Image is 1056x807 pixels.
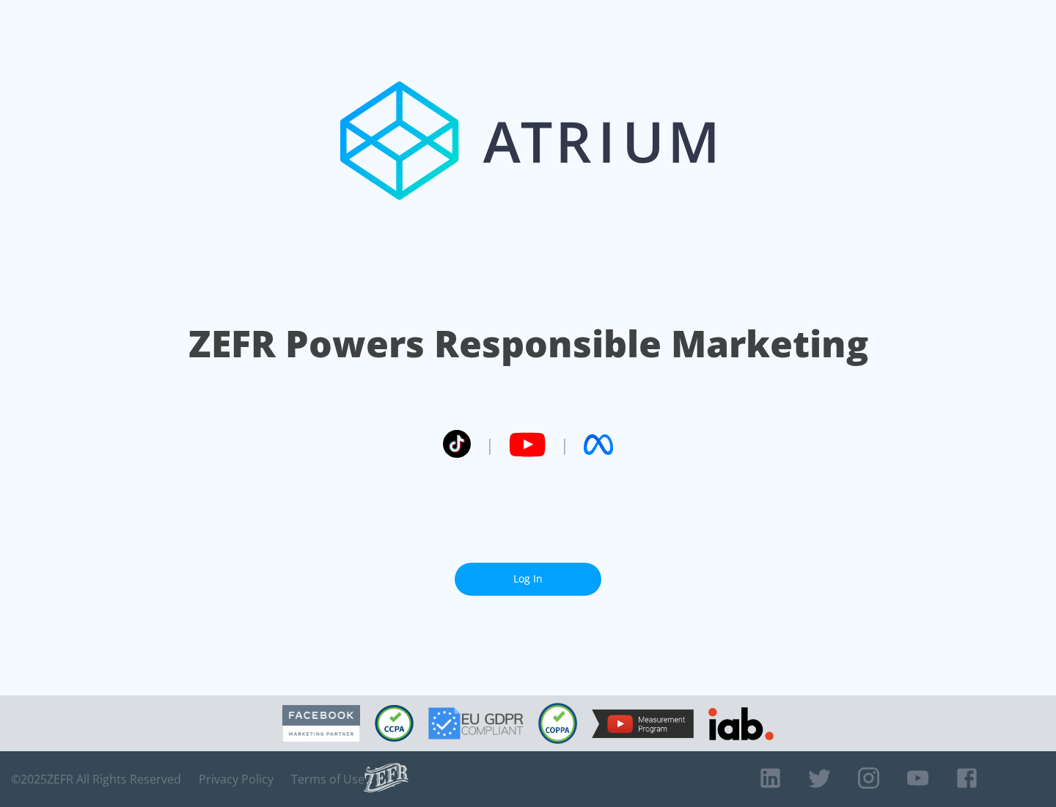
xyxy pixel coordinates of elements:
img: Facebook Marketing Partner [282,705,360,742]
img: COPPA Compliant [538,703,577,744]
span: | [485,434,494,456]
a: Terms of Use [291,772,364,786]
img: YouTube Measurement Program [592,709,694,738]
a: Privacy Policy [199,772,274,786]
a: Log In [455,563,601,596]
span: © 2025 ZEFR All Rights Reserved [11,772,181,786]
span: | [560,434,569,456]
h1: ZEFR Powers Responsible Marketing [188,318,868,369]
img: CCPA Compliant [375,705,414,742]
img: GDPR Compliant [428,707,524,740]
img: IAB [708,707,774,740]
